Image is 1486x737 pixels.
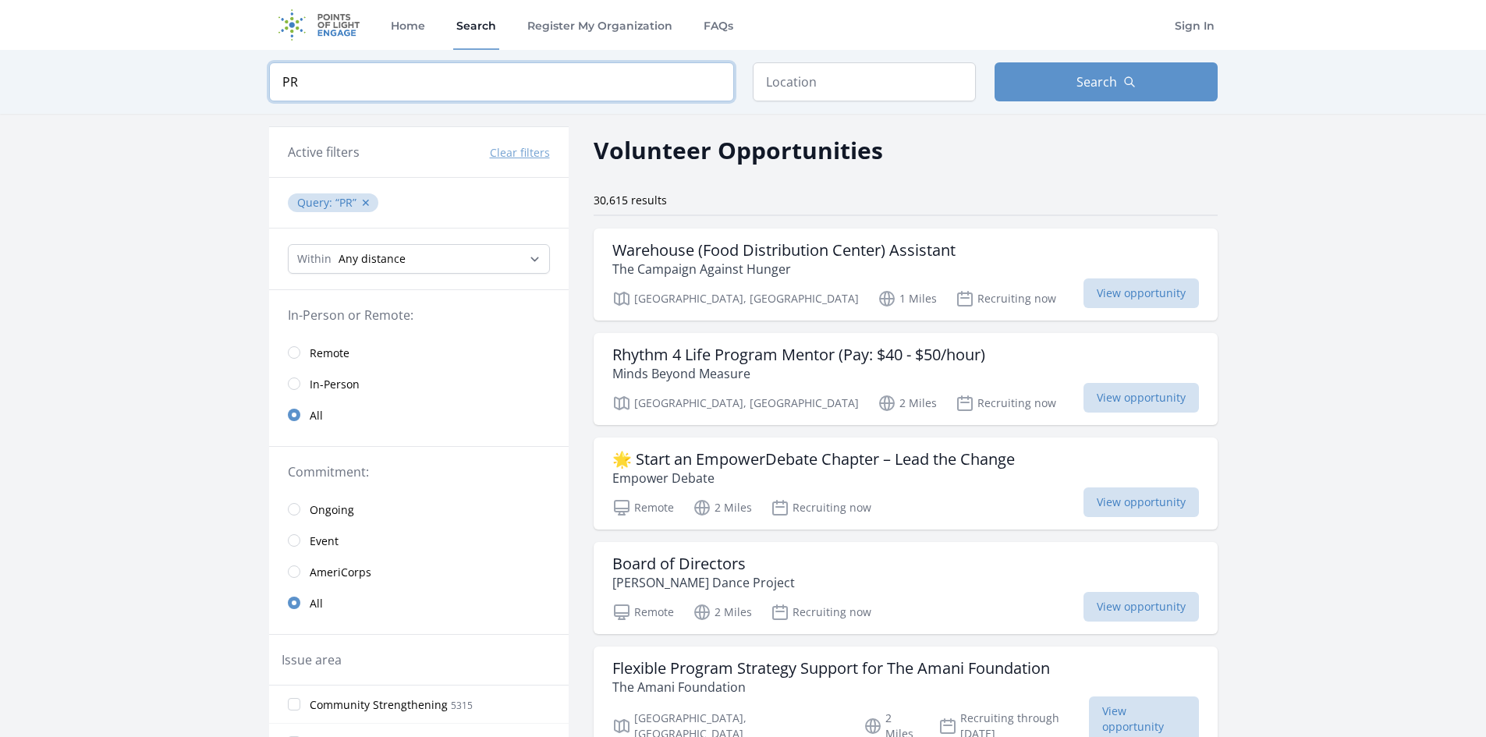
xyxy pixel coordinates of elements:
[1083,383,1199,413] span: View opportunity
[612,345,985,364] h3: Rhythm 4 Life Program Mentor (Pay: $40 - $50/hour)
[297,195,335,210] span: Query :
[269,337,569,368] a: Remote
[612,678,1050,696] p: The Amani Foundation
[693,603,752,622] p: 2 Miles
[361,195,371,211] button: ✕
[310,408,323,423] span: All
[269,368,569,399] a: In-Person
[310,697,448,713] span: Community Strengthening
[288,244,550,274] select: Search Radius
[269,62,734,101] input: Keyword
[310,345,349,361] span: Remote
[995,62,1218,101] button: Search
[878,394,937,413] p: 2 Miles
[451,699,473,712] span: 5315
[612,498,674,517] p: Remote
[594,193,667,207] span: 30,615 results
[1083,487,1199,517] span: View opportunity
[612,450,1015,469] h3: 🌟 Start an EmpowerDebate Chapter – Lead the Change
[612,394,859,413] p: [GEOGRAPHIC_DATA], [GEOGRAPHIC_DATA]
[878,289,937,308] p: 1 Miles
[594,333,1218,425] a: Rhythm 4 Life Program Mentor (Pay: $40 - $50/hour) Minds Beyond Measure [GEOGRAPHIC_DATA], [GEOGR...
[1083,592,1199,622] span: View opportunity
[288,143,360,161] h3: Active filters
[1076,73,1117,91] span: Search
[269,587,569,618] a: All
[269,525,569,556] a: Event
[753,62,976,101] input: Location
[288,462,550,481] legend: Commitment:
[1083,278,1199,308] span: View opportunity
[594,229,1218,321] a: Warehouse (Food Distribution Center) Assistant The Campaign Against Hunger [GEOGRAPHIC_DATA], [GE...
[269,399,569,431] a: All
[310,377,360,392] span: In-Person
[612,659,1050,678] h3: Flexible Program Strategy Support for The Amani Foundation
[288,698,300,710] input: Community Strengthening 5315
[612,469,1015,487] p: Empower Debate
[612,241,956,260] h3: Warehouse (Food Distribution Center) Assistant
[612,555,795,573] h3: Board of Directors
[282,650,342,669] legend: Issue area
[612,289,859,308] p: [GEOGRAPHIC_DATA], [GEOGRAPHIC_DATA]
[269,494,569,525] a: Ongoing
[693,498,752,517] p: 2 Miles
[288,306,550,324] legend: In-Person or Remote:
[310,565,371,580] span: AmeriCorps
[612,603,674,622] p: Remote
[956,289,1056,308] p: Recruiting now
[771,498,871,517] p: Recruiting now
[594,542,1218,634] a: Board of Directors [PERSON_NAME] Dance Project Remote 2 Miles Recruiting now View opportunity
[269,556,569,587] a: AmeriCorps
[310,502,354,518] span: Ongoing
[594,133,883,168] h2: Volunteer Opportunities
[490,145,550,161] button: Clear filters
[310,596,323,611] span: All
[612,260,956,278] p: The Campaign Against Hunger
[335,195,356,210] q: PR
[310,533,339,549] span: Event
[612,364,985,383] p: Minds Beyond Measure
[956,394,1056,413] p: Recruiting now
[594,438,1218,530] a: 🌟 Start an EmpowerDebate Chapter – Lead the Change Empower Debate Remote 2 Miles Recruiting now V...
[612,573,795,592] p: [PERSON_NAME] Dance Project
[771,603,871,622] p: Recruiting now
